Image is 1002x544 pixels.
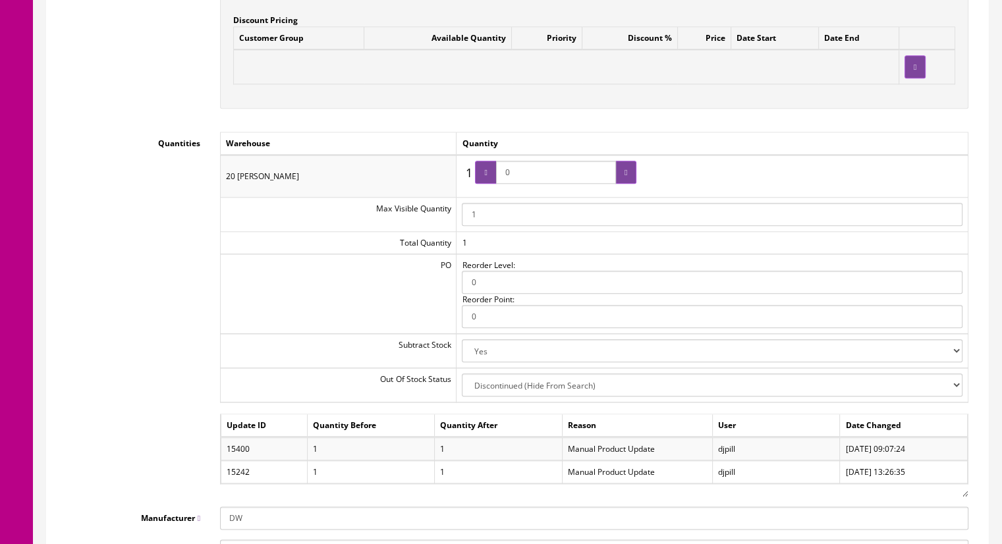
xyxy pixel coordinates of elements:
span: 1 [462,161,475,185]
td: Reorder Level: Reorder Point: [457,254,968,333]
td: Available Quantity [364,27,512,50]
input: Manufacturer [220,506,968,530]
td: Priority [512,27,582,50]
span: Out Of Stock Status [380,373,451,385]
td: 1 [435,461,563,483]
td: Warehouse [221,132,457,155]
td: Quantity [457,132,968,155]
span: Max Visible Quantity [376,203,451,214]
td: Price [677,27,731,50]
td: Discount % [582,27,678,50]
td: Subtract Stock [221,334,457,368]
label: Discount Pricing [233,9,298,26]
td: User [712,414,840,437]
td: Update ID [221,414,307,437]
td: Reason [562,414,712,437]
td: Date Start [731,27,818,50]
span: Manufacturer [141,512,200,524]
font: kick pedal in excellent working condition. [491,126,704,139]
td: [DATE] 09:07:24 [840,438,968,460]
td: Date Changed [840,414,968,437]
td: PO [221,254,457,333]
td: Customer Group [234,27,364,50]
td: 20 [PERSON_NAME] [221,155,457,197]
font: Please note: This pedal comes with a Roalnd beater not a DW. [179,153,567,168]
label: Quantities [57,132,210,150]
td: 1 [307,438,435,460]
td: Total Quantity [221,231,457,254]
td: 15242 [221,461,307,483]
td: [DATE] 13:26:35 [840,461,968,483]
td: djpill [712,438,840,460]
td: Date End [818,27,899,50]
td: 1 [307,461,435,483]
td: Quantity Before [307,414,435,437]
td: Manual Product Update [562,438,712,460]
strong: DW DWCPMDD Machined Direct Drive Single Bass Drum Pedal [36,20,711,106]
td: Manual Product Update [562,461,712,483]
td: 1 [435,438,563,460]
td: djpill [712,461,840,483]
td: Quantity After [435,414,563,437]
td: 15400 [221,438,307,460]
span: DW DWCPMDD Machined Direct Drive Single Bass Drum Peda [43,126,704,139]
span: This item is already packaged and ready for shipment so this will ship quick. [175,182,572,196]
td: 1 [457,231,968,254]
font: PYou are looking at a [43,126,155,139]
